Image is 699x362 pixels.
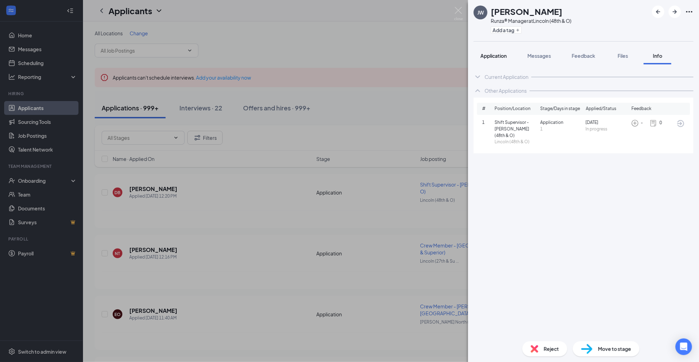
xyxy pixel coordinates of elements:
span: Feedback [632,106,652,112]
span: Info [653,53,662,59]
span: 1 [540,126,583,133]
svg: Ellipses [685,8,693,16]
svg: ChevronUp [474,87,482,95]
span: 0 [660,120,662,126]
span: Feedback [572,53,595,59]
span: - [641,120,643,126]
svg: Plus [516,28,520,32]
span: Shift Supervisor - [PERSON_NAME] (48th & O) [495,119,538,139]
svg: ArrowLeftNew [654,8,662,16]
span: # [482,106,495,112]
button: PlusAdd a tag [491,26,522,34]
svg: ArrowRight [671,8,679,16]
span: In progress [586,126,628,133]
div: Current Application [485,73,529,80]
button: ArrowLeftNew [652,6,664,18]
div: Other Applications [485,87,527,94]
button: ArrowRight [669,6,681,18]
span: 1 [482,119,495,126]
div: JW [477,9,484,16]
span: Files [618,53,628,59]
span: Applied/Status [586,106,616,112]
span: Application [540,119,583,126]
span: [DATE] [586,119,628,126]
span: Lincoln (48th & O) [495,139,538,145]
h1: [PERSON_NAME] [491,6,562,17]
span: Messages [528,53,551,59]
span: Reject [544,345,559,353]
span: Move to stage [598,345,631,353]
svg: ChevronDown [474,73,482,81]
span: Position/Location [495,106,531,112]
svg: ArrowCircle [677,119,685,128]
div: Open Intercom Messenger [675,338,692,355]
span: Application [481,53,507,59]
span: Stage/Days in stage [540,106,580,112]
div: Runza® Manager at Lincoln (48th & O) [491,17,571,24]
